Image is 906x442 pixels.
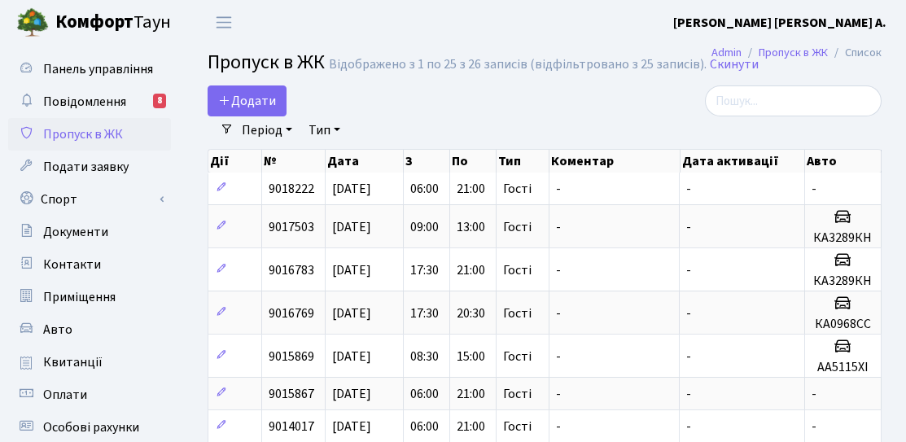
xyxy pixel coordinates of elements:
span: Авто [43,321,72,339]
span: - [686,261,691,279]
th: По [450,150,497,173]
span: 21:00 [457,385,485,403]
span: [DATE] [332,180,371,198]
a: Скинути [710,57,759,72]
th: З [404,150,450,173]
a: Подати заявку [8,151,171,183]
span: [DATE] [332,218,371,236]
span: Гості [503,307,532,320]
div: Відображено з 1 по 25 з 26 записів (відфільтровано з 25 записів). [329,57,707,72]
span: 13:00 [457,218,485,236]
li: Список [828,44,882,62]
span: 21:00 [457,261,485,279]
a: [PERSON_NAME] [PERSON_NAME] А. [673,13,886,33]
th: Тип [497,150,549,173]
span: Гості [503,420,532,433]
span: - [686,348,691,365]
span: - [556,261,561,279]
span: Оплати [43,386,87,404]
span: Додати [218,92,276,110]
a: Додати [208,85,287,116]
a: Період [235,116,299,144]
b: Комфорт [55,9,133,35]
th: Авто [805,150,882,173]
span: 9015869 [269,348,314,365]
span: [DATE] [332,385,371,403]
a: Авто [8,313,171,346]
span: Гості [503,350,532,363]
span: - [812,385,816,403]
a: Документи [8,216,171,248]
span: - [556,385,561,403]
span: 9016783 [269,261,314,279]
img: logo.png [16,7,49,39]
span: - [686,385,691,403]
span: Гості [503,387,532,400]
b: [PERSON_NAME] [PERSON_NAME] А. [673,14,886,32]
span: 9015867 [269,385,314,403]
span: 20:30 [457,304,485,322]
span: 15:00 [457,348,485,365]
a: Оплати [8,379,171,411]
span: 21:00 [457,418,485,435]
span: - [812,418,816,435]
span: Контакти [43,256,101,274]
th: Дата активації [681,150,806,173]
th: Коментар [549,150,681,173]
span: 21:00 [457,180,485,198]
span: 9017503 [269,218,314,236]
span: 09:00 [410,218,439,236]
span: Гості [503,221,532,234]
span: 17:30 [410,261,439,279]
h5: КА3289КН [812,274,874,289]
h5: КА0968СС [812,317,874,332]
span: - [556,348,561,365]
a: Спорт [8,183,171,216]
span: Гості [503,182,532,195]
span: Пропуск в ЖК [208,48,325,77]
span: - [686,218,691,236]
span: Документи [43,223,108,241]
span: Гості [503,264,532,277]
a: Тип [302,116,347,144]
span: Таун [55,9,171,37]
div: 8 [153,94,166,108]
h5: АА5115ХІ [812,360,874,375]
a: Повідомлення8 [8,85,171,118]
span: 9014017 [269,418,314,435]
span: - [686,180,691,198]
a: Приміщення [8,281,171,313]
span: - [686,304,691,322]
span: 06:00 [410,418,439,435]
th: Дії [208,150,262,173]
span: - [812,180,816,198]
button: Переключити навігацію [204,9,244,36]
span: Особові рахунки [43,418,139,436]
span: 08:30 [410,348,439,365]
span: [DATE] [332,348,371,365]
span: - [556,304,561,322]
nav: breadcrumb [687,36,906,70]
span: 9016769 [269,304,314,322]
span: - [686,418,691,435]
span: [DATE] [332,418,371,435]
input: Пошук... [705,85,882,116]
a: Пропуск в ЖК [8,118,171,151]
span: 06:00 [410,180,439,198]
th: Дата [326,150,404,173]
span: Пропуск в ЖК [43,125,123,143]
span: Подати заявку [43,158,129,176]
span: 17:30 [410,304,439,322]
span: - [556,418,561,435]
span: Квитанції [43,353,103,371]
a: Квитанції [8,346,171,379]
span: - [556,218,561,236]
th: № [262,150,326,173]
span: Панель управління [43,60,153,78]
a: Пропуск в ЖК [759,44,828,61]
span: 9018222 [269,180,314,198]
span: 06:00 [410,385,439,403]
span: [DATE] [332,261,371,279]
span: [DATE] [332,304,371,322]
a: Панель управління [8,53,171,85]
